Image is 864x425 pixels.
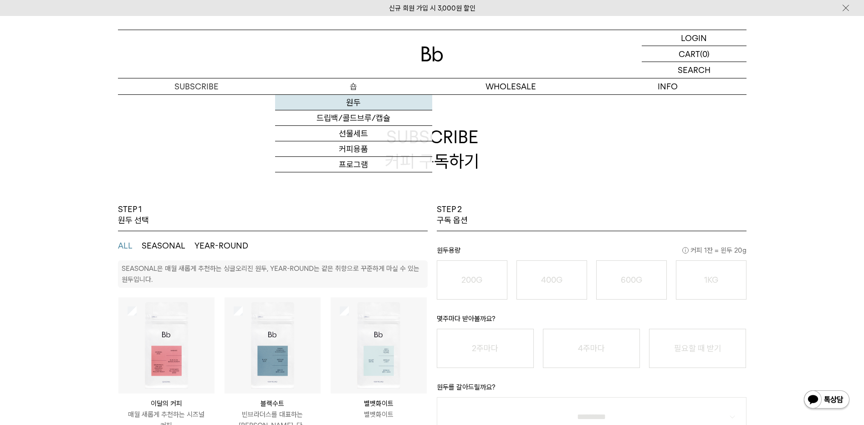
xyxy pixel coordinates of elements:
[432,78,589,94] p: WHOLESALE
[437,204,468,226] p: STEP 2 구독 옵션
[389,4,475,12] a: 신규 회원 가입 시 3,000원 할인
[437,260,507,300] button: 200G
[275,141,432,157] a: 커피용품
[461,275,482,285] o: 200G
[649,329,746,368] button: 필요할 때 받기
[516,260,587,300] button: 400G
[642,30,746,46] a: LOGIN
[122,264,419,284] p: SEASONAL은 매월 새롭게 추천하는 싱글오리진 원두, YEAR-ROUND는 같은 취향으로 꾸준하게 마실 수 있는 원두입니다.
[421,47,443,62] img: 로고
[543,329,640,368] button: 4주마다
[704,275,718,285] o: 1KG
[142,240,185,251] button: SEASONAL
[437,313,746,329] p: 몇주마다 받아볼까요?
[681,30,707,46] p: LOGIN
[118,94,746,204] h2: SUBSCRIBE 커피 구독하기
[437,245,746,260] p: 원두용량
[331,409,427,420] p: 벨벳화이트
[676,260,746,300] button: 1KG
[118,204,149,226] p: STEP 1 원두 선택
[642,46,746,62] a: CART (0)
[275,95,432,110] a: 원두
[275,126,432,141] a: 선물세트
[118,398,215,409] p: 이달의 커피
[678,62,711,78] p: SEARCH
[803,389,850,411] img: 카카오톡 채널 1:1 채팅 버튼
[700,46,710,62] p: (0)
[225,398,321,409] p: 블랙수트
[331,398,427,409] p: 벨벳화이트
[437,382,746,397] p: 원두를 갈아드릴까요?
[589,78,746,94] p: INFO
[118,240,133,251] button: ALL
[596,260,667,300] button: 600G
[225,297,321,394] img: 상품이미지
[194,240,248,251] button: YEAR-ROUND
[118,297,215,394] img: 상품이미지
[541,275,562,285] o: 400G
[118,78,275,94] a: SUBSCRIBE
[621,275,642,285] o: 600G
[275,157,432,172] a: 프로그램
[331,297,427,394] img: 상품이미지
[275,110,432,126] a: 드립백/콜드브루/캡슐
[275,78,432,94] a: 숍
[682,245,746,256] span: 커피 1잔 = 윈두 20g
[679,46,700,62] p: CART
[437,329,534,368] button: 2주마다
